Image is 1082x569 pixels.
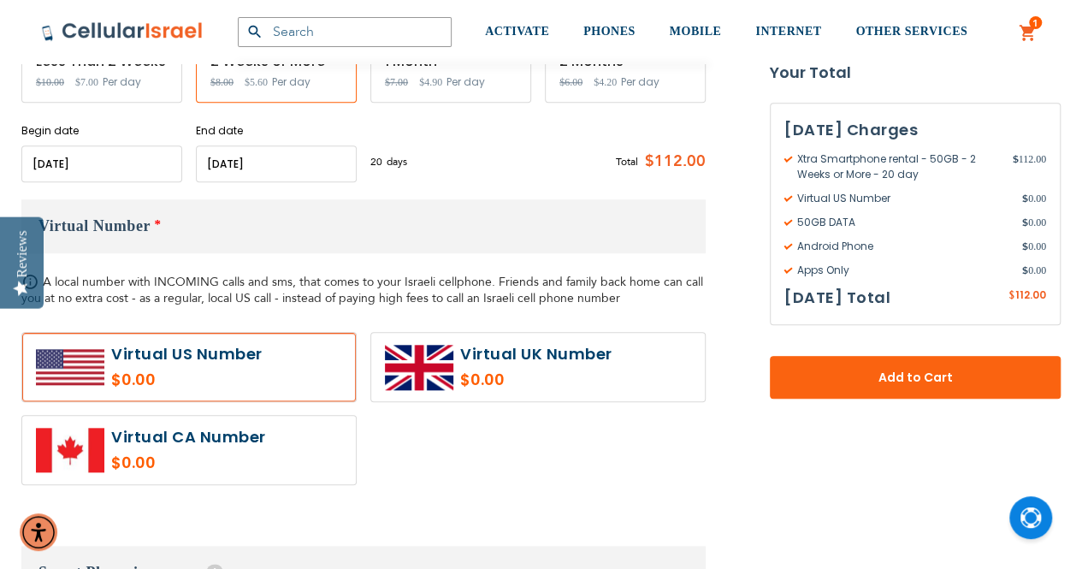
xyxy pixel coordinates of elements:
span: 0.00 [1022,215,1046,230]
span: $ [1022,191,1028,206]
span: $4.20 [594,76,617,88]
span: OTHER SERVICES [855,25,967,38]
span: $7.00 [385,76,408,88]
span: INTERNET [755,25,821,38]
span: Android Phone [784,239,1022,254]
span: $7.00 [75,76,98,88]
span: Virtual US Number [784,191,1022,206]
h3: [DATE] Total [784,285,890,311]
span: 0.00 [1022,191,1046,206]
span: 50GB DATA [784,215,1022,230]
span: PHONES [583,25,636,38]
span: $ [1008,288,1015,304]
span: $ [1022,263,1028,278]
input: Search [238,17,452,47]
span: $ [1022,239,1028,254]
span: Per day [272,74,310,90]
label: Begin date [21,123,182,139]
span: Per day [621,74,659,90]
span: ACTIVATE [485,25,549,38]
span: 112.00 [1015,287,1046,302]
div: Accessibility Menu [20,513,57,551]
img: Cellular Israel Logo [41,21,204,42]
span: Xtra Smartphone rental - 50GB - 2 Weeks or More - 20 day [784,151,1012,182]
span: MOBILE [670,25,722,38]
input: MM/DD/YYYY [196,145,357,182]
span: 0.00 [1022,263,1046,278]
span: days [387,154,407,169]
span: $ [1022,215,1028,230]
span: A local number with INCOMING calls and sms, that comes to your Israeli cellphone. Friends and fam... [21,274,703,306]
span: $ [1012,151,1018,167]
span: Apps Only [784,263,1022,278]
button: Add to Cart [770,356,1061,399]
label: End date [196,123,357,139]
span: $4.90 [419,76,442,88]
span: $6.00 [559,76,582,88]
span: Add to Cart [826,369,1004,387]
a: 1 [1019,23,1038,44]
span: Total [616,154,638,169]
span: $112.00 [638,149,706,175]
span: $8.00 [210,76,234,88]
span: 112.00 [1012,151,1046,182]
span: Virtual Number [38,217,151,234]
strong: Your Total [770,60,1061,86]
h3: [DATE] Charges [784,117,1046,143]
input: MM/DD/YYYY [21,145,182,182]
span: 0.00 [1022,239,1046,254]
span: $10.00 [36,76,64,88]
span: $5.60 [245,76,268,88]
span: Per day [103,74,141,90]
span: 20 [370,154,387,169]
span: 1 [1032,16,1038,30]
div: Reviews [15,230,30,277]
span: Per day [446,74,485,90]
